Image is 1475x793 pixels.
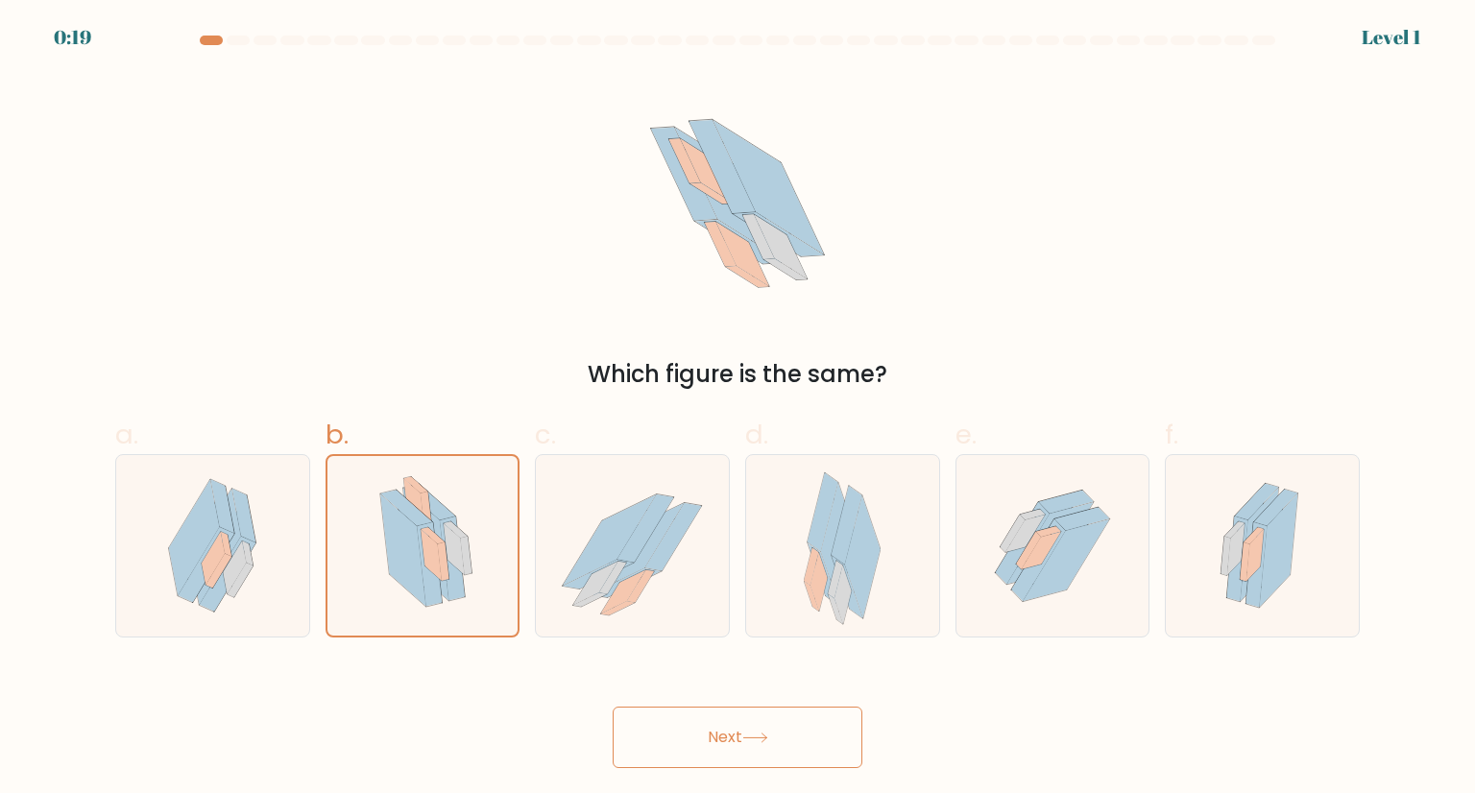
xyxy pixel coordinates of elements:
[127,357,1348,392] div: Which figure is the same?
[326,416,349,453] span: b.
[535,416,556,453] span: c.
[54,23,91,52] div: 0:19
[745,416,768,453] span: d.
[1165,416,1178,453] span: f.
[115,416,138,453] span: a.
[613,707,862,768] button: Next
[955,416,977,453] span: e.
[1362,23,1421,52] div: Level 1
